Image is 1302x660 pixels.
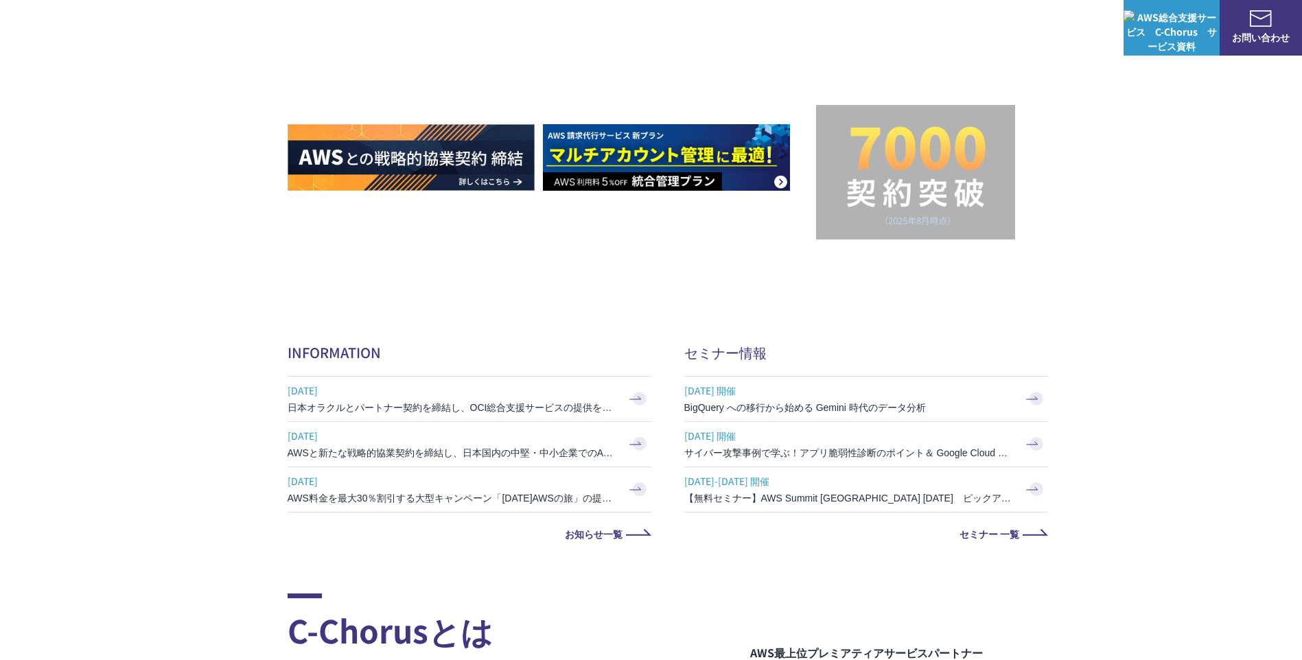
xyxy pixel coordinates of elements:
h3: AWSと新たな戦略的協業契約を締結し、日本国内の中堅・中小企業でのAWS活用を加速 [288,446,617,460]
a: [DATE] AWSと新たな戦略的協業契約を締結し、日本国内の中堅・中小企業でのAWS活用を加速 [288,422,651,467]
span: [DATE] 開催 [684,380,1014,401]
h2: セミナー情報 [684,342,1048,362]
span: [DATE] [288,380,617,401]
h3: 日本オラクルとパートナー契約を締結し、OCI総合支援サービスの提供を開始 [288,401,617,414]
a: [DATE]-[DATE] 開催 【無料セミナー】AWS Summit [GEOGRAPHIC_DATA] [DATE] ピックアップセッション [684,467,1048,512]
span: NHN テコラス AWS総合支援サービス [158,13,257,42]
a: [DATE] 日本オラクルとパートナー契約を締結し、OCI総合支援サービスの提供を開始 [288,377,651,421]
span: お問い合わせ [1220,30,1302,45]
img: AWS総合支援サービス C-Chorus サービス資料 [1124,10,1220,54]
a: お知らせ一覧 [288,529,651,539]
h3: 【無料セミナー】AWS Summit [GEOGRAPHIC_DATA] [DATE] ピックアップセッション [684,491,1014,505]
h3: AWS料金を最大30％割引する大型キャンペーン「[DATE]AWSの旅」の提供を開始 [288,491,617,505]
span: [DATE] 開催 [684,425,1014,446]
a: [DATE] 開催 サイバー攻撃事例で学ぶ！アプリ脆弱性診断のポイント＆ Google Cloud セキュリティ対策 [684,422,1048,467]
a: ログイン [1071,21,1110,35]
p: サービス [709,21,761,35]
a: 導入事例 [926,21,964,35]
h3: BigQuery への移行から始める Gemini 時代のデータ分析 [684,401,1014,414]
p: ナレッジ [992,21,1044,35]
span: [DATE] [288,471,617,491]
p: 強み [649,21,682,35]
a: [DATE] 開催 BigQuery への移行から始める Gemini 時代のデータ分析 [684,377,1048,421]
h2: INFORMATION [288,342,651,362]
a: セミナー 一覧 [684,529,1048,539]
img: AWSとの戦略的協業契約 締結 [288,124,535,191]
span: [DATE]-[DATE] 開催 [684,471,1014,491]
span: [DATE] [288,425,617,446]
a: AWS総合支援サービス C-Chorus NHN テコラスAWS総合支援サービス [21,11,257,44]
a: [DATE] AWS料金を最大30％割引する大型キャンペーン「[DATE]AWSの旅」の提供を開始 [288,467,651,512]
h3: サイバー攻撃事例で学ぶ！アプリ脆弱性診断のポイント＆ Google Cloud セキュリティ対策 [684,446,1014,460]
h2: C-Chorusとは [288,593,719,654]
img: お問い合わせ [1250,10,1272,27]
img: 契約件数 [844,126,988,226]
img: AWS請求代行サービス 統合管理プラン [543,124,790,191]
p: 業種別ソリューション [789,21,898,35]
